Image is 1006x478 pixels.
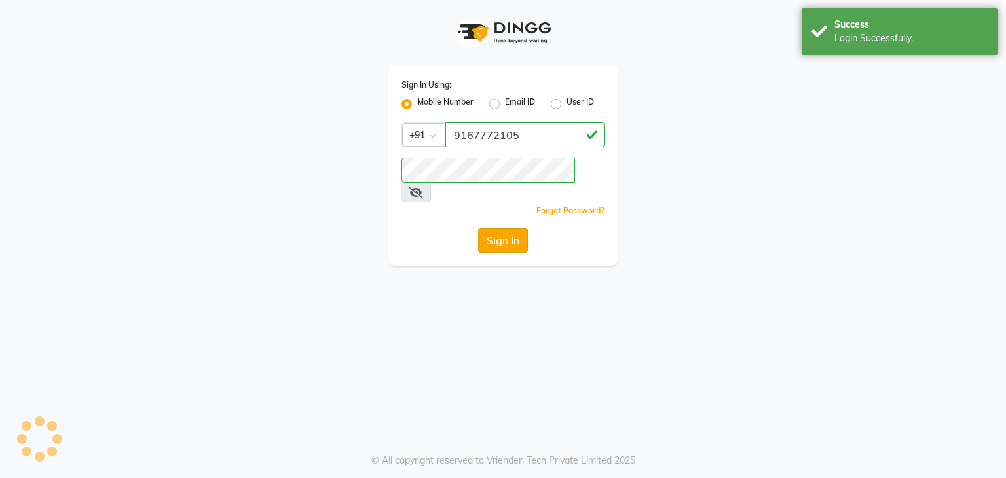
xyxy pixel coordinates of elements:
div: Success [834,18,988,31]
img: logo1.svg [451,13,555,52]
label: Sign In Using: [401,79,451,91]
input: Username [445,122,605,147]
a: Forgot Password? [536,206,605,215]
button: Sign In [478,228,528,253]
input: Username [401,158,575,183]
label: User ID [567,96,594,112]
label: Mobile Number [417,96,474,112]
div: Login Successfully. [834,31,988,45]
label: Email ID [505,96,535,112]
